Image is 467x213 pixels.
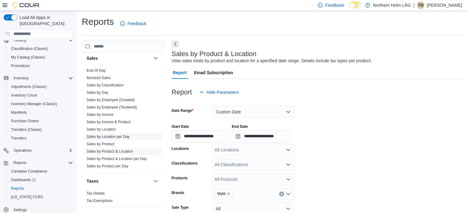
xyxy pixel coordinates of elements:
[172,124,189,129] label: Start Date
[87,90,108,95] span: Sales by Day
[87,75,111,80] span: Itemized Sales
[87,127,116,131] a: Sales by Location
[373,2,411,9] p: Northern Helm LRG
[11,36,73,44] span: Catalog
[172,108,193,113] label: Date Range
[87,191,105,196] span: Tax Details
[9,168,73,175] span: Canadian Compliance
[87,68,106,73] a: End Of Day
[9,193,45,201] a: [US_STATE] CCRS
[227,192,230,196] button: Remove Wyld from selection in this group
[87,157,147,161] a: Sales by Product & Location per Day
[286,162,291,167] button: Open list of options
[9,54,48,61] a: My Catalog (Classic)
[6,167,76,176] button: Canadian Compliance
[87,55,151,61] button: Sales
[9,62,32,70] a: Promotions
[1,146,76,155] button: Operations
[9,109,73,116] span: Manifests
[87,149,133,154] span: Sales by Product & Location
[14,160,26,165] span: Reports
[11,46,48,51] span: Classification (Classic)
[172,161,198,166] label: Classifications
[87,120,130,124] span: Sales by Invoice & Product
[418,2,423,9] span: TM
[9,193,73,201] span: Washington CCRS
[9,126,44,133] a: Transfers (Classic)
[87,112,113,117] span: Sales by Invoice
[87,83,123,87] a: Sales by Classification
[87,142,115,146] a: Sales by Product
[82,16,114,28] h1: Reports
[14,38,26,43] span: Catalog
[87,191,105,196] a: Tax Details
[286,177,291,182] button: Open list of options
[194,67,233,79] span: Email Subscription
[17,14,73,27] span: Load All Apps in [GEOGRAPHIC_DATA]
[11,36,29,44] button: Catalog
[87,90,108,95] a: Sales by Day
[232,130,291,143] input: Press the down key to open a popover containing a calendar.
[279,192,284,196] button: Clear input
[87,149,133,154] a: Sales by Product & Location
[11,55,45,60] span: My Catalog (Classic)
[87,55,98,61] h3: Sales
[152,55,159,62] button: Sales
[9,135,29,142] a: Transfers
[1,158,76,167] button: Reports
[6,53,76,62] button: My Catalog (Classic)
[9,168,50,175] a: Canadian Compliance
[152,177,159,185] button: Taxes
[197,86,241,98] button: Hide Parameters
[87,198,113,203] span: Tax Exemptions
[11,93,37,98] span: Inventory Count
[9,92,73,99] span: Inventory Count
[207,89,239,95] span: Hide Parameters
[87,112,113,117] a: Sales by Invoice
[11,159,29,166] button: Reports
[9,135,73,142] span: Transfers
[14,207,27,212] span: Settings
[6,44,76,53] button: Classification (Classic)
[11,186,24,191] span: Reports
[9,62,73,70] span: Promotions
[87,199,113,203] a: Tax Exemptions
[6,176,76,184] a: Dashboards
[172,146,189,151] label: Locations
[1,74,76,82] button: Inventory
[217,191,226,197] span: Wyld
[1,36,76,44] button: Catalog
[87,142,115,146] span: Sales by Product
[6,193,76,201] button: [US_STATE] CCRS
[172,89,192,96] h3: Report
[172,58,372,64] div: View sales totals by product and location for a specified date range. Details include tax types p...
[9,83,49,90] a: Adjustments (Classic)
[11,127,42,132] span: Transfers (Classic)
[286,192,291,196] button: Open list of options
[172,176,188,181] label: Products
[172,205,189,210] label: Sale Type
[9,185,26,192] a: Reports
[11,110,27,115] span: Manifests
[87,134,130,139] span: Sales by Location per Day
[9,117,41,125] a: Purchase Orders
[9,185,73,192] span: Reports
[11,63,30,68] span: Promotions
[9,45,73,52] span: Classification (Classic)
[87,156,147,161] span: Sales by Product & Location per Day
[11,147,73,154] span: Operations
[87,164,128,168] a: Sales by Product per Day
[215,190,233,197] span: Wyld
[11,159,73,166] span: Reports
[11,101,57,106] span: Inventory Manager (Classic)
[87,105,137,110] span: Sales by Employee (Tendered)
[11,147,34,154] button: Operations
[9,92,40,99] a: Inventory Count
[6,100,76,108] button: Inventory Manager (Classic)
[11,119,39,124] span: Purchase Orders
